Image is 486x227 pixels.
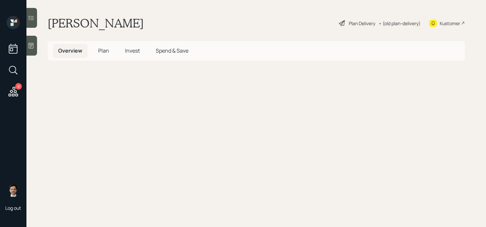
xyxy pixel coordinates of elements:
div: Log out [5,205,21,211]
span: Overview [58,47,82,54]
div: Plan Delivery [349,20,375,27]
img: jonah-coleman-headshot.png [7,184,20,197]
span: Invest [125,47,140,54]
div: 9 [15,83,22,90]
h1: [PERSON_NAME] [48,16,144,30]
div: Kustomer [440,20,460,27]
div: • (old plan-delivery) [379,20,421,27]
span: Plan [98,47,109,54]
span: Spend & Save [156,47,188,54]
